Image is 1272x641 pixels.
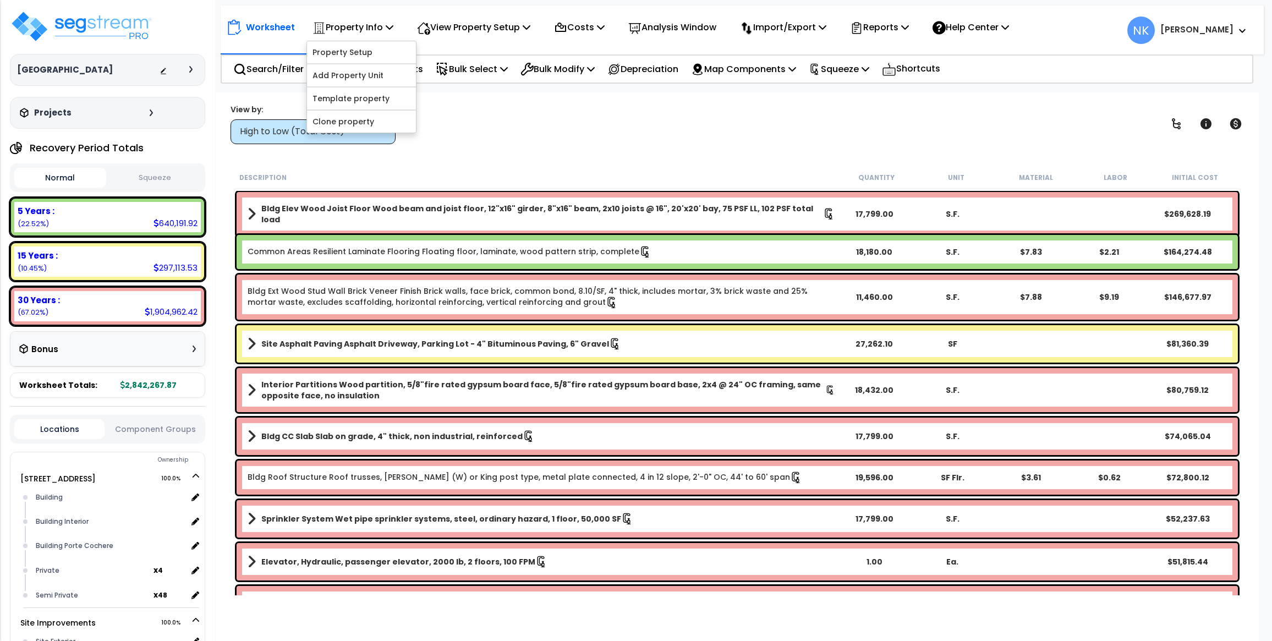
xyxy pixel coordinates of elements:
p: Depreciation [607,62,678,76]
a: Individual Item [248,246,651,258]
p: Search/Filter [233,62,304,76]
small: 4 [158,566,163,575]
a: Add Property Unit [307,64,416,86]
small: Labor [1104,173,1127,182]
div: 17,799.00 [835,513,913,524]
a: Site Improvements 100.0% [20,617,96,628]
p: Worksheet [246,20,295,35]
button: Component Groups [110,423,200,435]
div: $52,237.63 [1148,513,1226,524]
b: Bldg Elev Wood Joist Floor Wood beam and joist floor, 12"x16" girder, 8"x16" beam, 2x10 joists @ ... [261,203,823,225]
b: 30 Years : [18,294,60,306]
p: Help Center [933,20,1009,35]
div: $74,065.04 [1148,431,1226,442]
b: 5 Years : [18,205,54,217]
div: High to Low (Total Cost) [240,125,376,138]
div: Ownership [32,453,205,467]
div: Building Interior [33,515,187,528]
h4: Recovery Period Totals [30,143,144,154]
div: S.F. [913,209,991,220]
div: $3.61 [991,472,1070,483]
span: location multiplier [153,588,187,602]
b: 15 Years : [18,250,58,261]
div: Ea. [913,556,991,567]
b: x [153,565,163,576]
p: Shortcuts [882,61,940,77]
div: $80,759.12 [1148,385,1226,396]
div: 11,460.00 [835,292,913,303]
b: Site Asphalt Paving Asphalt Driveway, Parking Lot - 4" Bituminous Paving, 6" Gravel [261,338,609,349]
p: Squeeze [809,62,869,76]
button: Locations [14,419,105,439]
div: 297,113.53 [153,262,198,273]
a: Clone property [307,111,416,133]
small: 48 [158,591,167,600]
div: Semi Private [33,589,154,602]
a: Assembly Title [248,203,835,225]
h3: Bonus [31,345,58,354]
div: $51,815.44 [1148,556,1226,567]
div: 18,180.00 [835,246,913,258]
div: 640,191.92 [153,217,198,229]
span: location multiplier [153,563,187,577]
span: 100.0% [161,616,190,629]
h3: Projects [34,107,72,118]
small: Description [239,173,287,182]
div: $7.83 [991,246,1070,258]
div: Shortcuts [876,56,946,83]
div: 19,596.00 [835,472,913,483]
a: Individual Item [248,286,835,309]
b: [PERSON_NAME] [1160,24,1233,35]
div: 17,799.00 [835,431,913,442]
small: Quantity [858,173,895,182]
div: S.F. [913,513,991,524]
div: 18,432.00 [835,385,913,396]
small: (10.45%) [18,264,47,273]
a: Individual Item [248,472,802,484]
div: S.F. [913,292,991,303]
div: 17,799.00 [835,209,913,220]
div: View by: [231,104,396,115]
div: $2.21 [1070,246,1148,258]
a: Assembly Title [248,511,835,527]
span: Worksheet Totals: [19,380,97,391]
a: Assembly Title [248,554,835,569]
div: Private [33,564,154,577]
small: Material [1019,173,1053,182]
b: x [153,589,167,600]
div: $269,628.19 [1148,209,1226,220]
p: Analysis Window [628,20,716,35]
a: Property Setup [307,41,416,63]
div: Building [33,491,187,504]
a: Assembly Title [248,336,835,352]
b: 2,842,267.87 [120,380,177,391]
img: logo_pro_r.png [10,10,153,43]
b: Elevator, Hydraulic, passenger elevator, 2000 lb, 2 floors, 100 FPM [261,556,535,567]
div: $81,360.39 [1148,338,1226,349]
h3: [GEOGRAPHIC_DATA] [17,64,113,75]
div: $72,800.12 [1148,472,1226,483]
div: SF Flr. [913,472,991,483]
b: Bldg CC Slab Slab on grade, 4" thick, non industrial, reinforced [261,431,523,442]
span: 100.0% [161,472,190,485]
div: Building Porte Cochere [33,539,187,552]
small: (67.02%) [18,308,48,317]
b: Sprinkler System Wet pipe sprinkler systems, steel, ordinary hazard, 1 floor, 50,000 SF [261,513,621,524]
div: $0.62 [1070,472,1148,483]
p: Bulk Modify [520,62,595,76]
p: Bulk Select [436,62,508,76]
div: S.F. [913,246,991,258]
small: Initial Cost [1172,173,1218,182]
div: $7.88 [991,292,1070,303]
div: 1.00 [835,556,913,567]
div: S.F. [913,431,991,442]
div: SF [913,338,991,349]
p: View Property Setup [417,20,530,35]
p: Map Components [691,62,796,76]
p: Property Info [312,20,393,35]
a: Assembly Title [248,429,835,444]
button: Squeeze [109,168,201,188]
p: Reports [850,20,909,35]
div: $164,274.48 [1148,246,1226,258]
small: Unit [948,173,964,182]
